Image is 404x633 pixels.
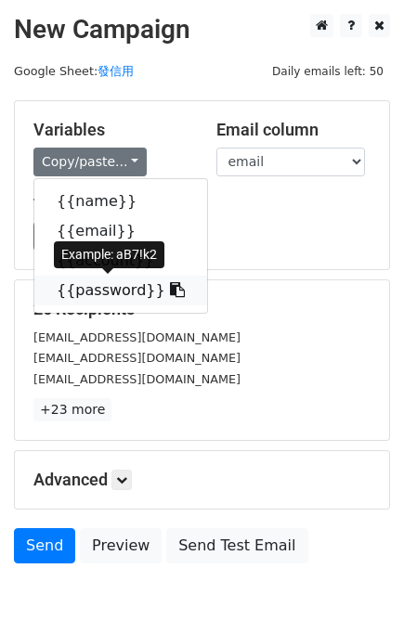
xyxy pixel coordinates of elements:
h2: New Campaign [14,14,390,45]
a: Daily emails left: 50 [266,64,390,78]
small: [EMAIL_ADDRESS][DOMAIN_NAME] [33,330,241,344]
h5: Variables [33,120,189,140]
h5: Email column [216,120,371,140]
small: Google Sheet: [14,64,134,78]
a: {{name}} [34,187,207,216]
a: Copy/paste... [33,148,147,176]
a: +23 more [33,398,111,421]
a: Send Test Email [166,528,307,563]
a: {{email}} [34,216,207,246]
iframe: Chat Widget [311,544,404,633]
a: {{account}} [34,246,207,276]
a: {{password}} [34,276,207,305]
a: Preview [80,528,162,563]
a: 發信用 [98,64,134,78]
h5: Advanced [33,470,371,490]
small: [EMAIL_ADDRESS][DOMAIN_NAME] [33,351,241,365]
span: Daily emails left: 50 [266,61,390,82]
small: [EMAIL_ADDRESS][DOMAIN_NAME] [33,372,241,386]
a: Send [14,528,75,563]
div: Example: aB7!k2 [54,241,164,268]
